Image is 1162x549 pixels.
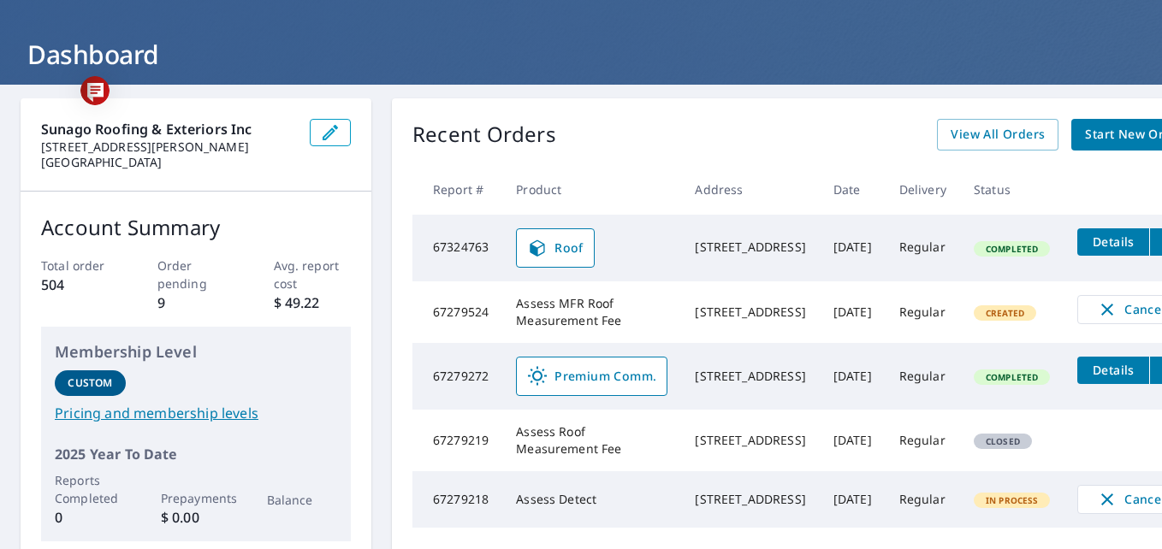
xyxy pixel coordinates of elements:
span: Details [1088,233,1139,250]
p: Recent Orders [412,119,556,151]
p: [STREET_ADDRESS][PERSON_NAME] [41,139,296,155]
div: [STREET_ADDRESS] [695,239,805,256]
td: [DATE] [820,343,886,410]
span: Created [975,307,1035,319]
span: Premium Comm. [527,366,656,387]
a: Roof [516,228,595,268]
td: [DATE] [820,471,886,528]
a: View All Orders [937,119,1058,151]
div: [STREET_ADDRESS] [695,304,805,321]
p: Sunago Roofing & Exteriors Inc [41,119,296,139]
td: Regular [886,281,960,343]
td: Assess MFR Roof Measurement Fee [502,281,681,343]
p: Custom [68,375,112,391]
p: Prepayments [161,489,232,507]
p: Avg. report cost [274,257,352,292]
td: Regular [886,471,960,528]
span: Completed [975,243,1048,255]
p: 0 [55,507,126,528]
p: Account Summary [41,212,351,243]
p: 2025 Year To Date [55,444,337,464]
p: Balance [267,491,338,509]
th: Date [820,164,886,215]
td: Assess Detect [502,471,681,528]
p: Total order [41,257,119,274]
p: $ 0.00 [161,507,232,528]
td: Regular [886,215,960,281]
div: [STREET_ADDRESS] [695,432,805,449]
button: detailsBtn-67279272 [1077,357,1149,384]
th: Address [681,164,819,215]
p: 9 [157,292,235,313]
span: Completed [975,371,1048,383]
td: 67324763 [412,215,502,281]
td: 67279524 [412,281,502,343]
p: [GEOGRAPHIC_DATA] [41,155,296,170]
span: Closed [975,435,1030,447]
span: View All Orders [951,124,1045,145]
h1: Dashboard [21,37,1141,72]
a: Pricing and membership levels [55,403,337,423]
td: Regular [886,343,960,410]
p: 504 [41,274,119,295]
td: [DATE] [820,410,886,471]
th: Report # [412,164,502,215]
th: Delivery [886,164,960,215]
td: 67279218 [412,471,502,528]
th: Status [960,164,1064,215]
a: Premium Comm. [516,357,667,396]
td: Regular [886,410,960,471]
div: [STREET_ADDRESS] [695,491,805,508]
span: Details [1088,362,1139,378]
td: [DATE] [820,215,886,281]
button: detailsBtn-67324763 [1077,228,1149,256]
p: $ 49.22 [274,292,352,313]
p: Membership Level [55,340,337,363]
th: Product [502,164,681,215]
p: Order pending [157,257,235,292]
div: [STREET_ADDRESS] [695,368,805,385]
td: 67279272 [412,343,502,410]
p: Reports Completed [55,471,126,507]
span: Roof [527,238,584,258]
td: 67279219 [412,410,502,471]
td: [DATE] [820,281,886,343]
td: Assess Roof Measurement Fee [502,410,681,471]
span: In Process [975,494,1049,506]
